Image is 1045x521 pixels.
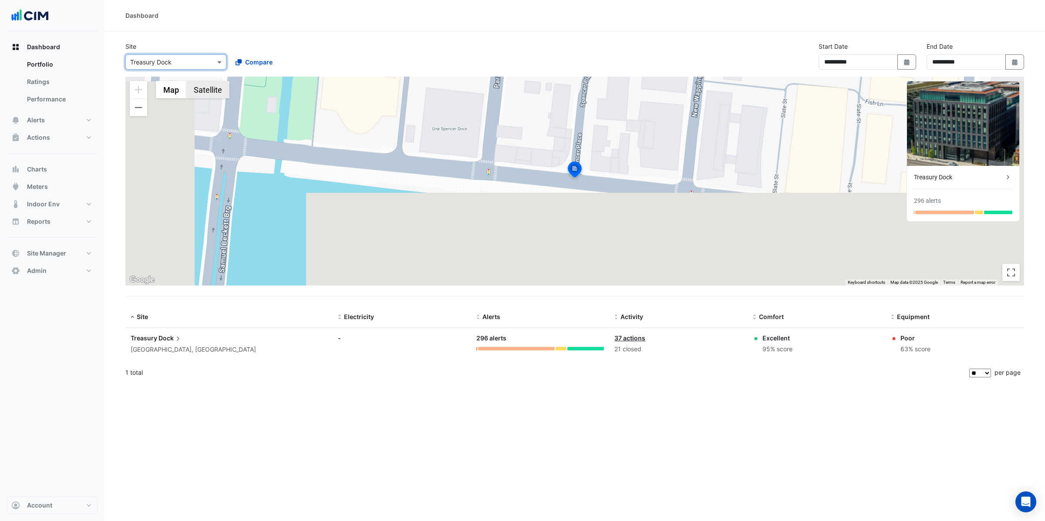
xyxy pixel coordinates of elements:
[476,333,604,343] div: 296 alerts
[903,58,911,66] fa-icon: Select Date
[137,313,148,320] span: Site
[27,116,45,124] span: Alerts
[128,274,156,286] a: Open this area in Google Maps (opens a new window)
[130,81,147,98] button: Zoom in
[344,313,374,320] span: Electricity
[1015,491,1036,512] div: Open Intercom Messenger
[7,56,98,111] div: Dashboard
[7,129,98,146] button: Actions
[7,497,98,514] button: Account
[125,42,136,51] label: Site
[128,274,156,286] img: Google
[27,217,51,226] span: Reports
[927,42,953,51] label: End Date
[130,99,147,116] button: Zoom out
[1011,58,1019,66] fa-icon: Select Date
[11,266,20,275] app-icon: Admin
[131,345,327,355] div: [GEOGRAPHIC_DATA], [GEOGRAPHIC_DATA]
[759,313,784,320] span: Comfort
[20,73,98,91] a: Ratings
[900,333,930,343] div: Poor
[565,160,584,181] img: site-pin-selected.svg
[7,213,98,230] button: Reports
[614,334,645,342] a: 37 actions
[7,262,98,279] button: Admin
[7,161,98,178] button: Charts
[27,200,60,208] span: Indoor Env
[994,369,1021,376] span: per page
[186,81,229,98] button: Show satellite imagery
[7,111,98,129] button: Alerts
[961,280,995,285] a: Report a map error
[11,217,20,226] app-icon: Reports
[900,344,930,354] div: 63% score
[20,56,98,73] a: Portfolio
[20,91,98,108] a: Performance
[11,165,20,174] app-icon: Charts
[27,165,47,174] span: Charts
[27,501,52,510] span: Account
[897,313,930,320] span: Equipment
[11,116,20,124] app-icon: Alerts
[11,43,20,51] app-icon: Dashboard
[819,42,848,51] label: Start Date
[27,182,48,191] span: Meters
[125,362,967,383] div: 1 total
[614,344,742,354] div: 21 closed
[11,249,20,258] app-icon: Site Manager
[907,81,1019,166] img: Treasury Dock
[245,57,273,67] span: Compare
[27,266,47,275] span: Admin
[1002,264,1020,281] button: Toggle fullscreen view
[914,196,941,205] div: 296 alerts
[11,182,20,191] app-icon: Meters
[27,249,66,258] span: Site Manager
[7,245,98,262] button: Site Manager
[848,279,885,286] button: Keyboard shortcuts
[620,313,643,320] span: Activity
[482,313,500,320] span: Alerts
[914,173,1004,182] div: Treasury Dock
[11,200,20,208] app-icon: Indoor Env
[762,344,792,354] div: 95% score
[7,178,98,195] button: Meters
[27,43,60,51] span: Dashboard
[11,133,20,142] app-icon: Actions
[125,11,158,20] div: Dashboard
[890,280,938,285] span: Map data ©2025 Google
[156,81,186,98] button: Show street map
[7,195,98,213] button: Indoor Env
[230,54,278,70] button: Compare
[762,333,792,343] div: Excellent
[158,333,182,343] span: Dock
[10,7,50,24] img: Company Logo
[943,280,955,285] a: Terms
[7,38,98,56] button: Dashboard
[131,334,157,342] span: Treasury
[338,333,466,343] div: -
[27,133,50,142] span: Actions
